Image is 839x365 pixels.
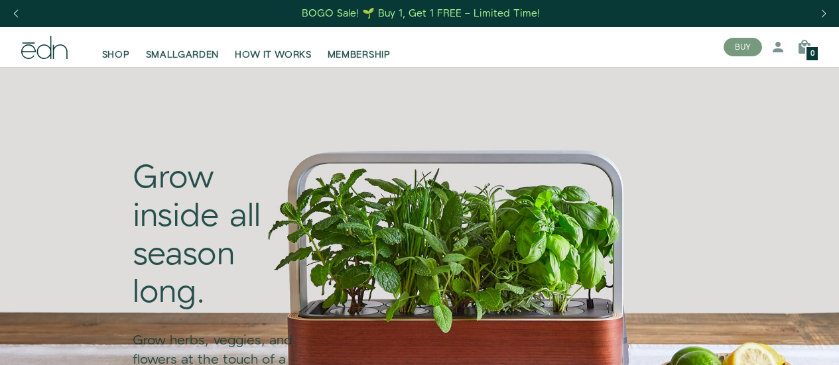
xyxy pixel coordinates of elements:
span: MEMBERSHIP [328,48,391,62]
span: SMALLGARDEN [146,48,220,62]
span: HOW IT WORKS [235,48,311,62]
a: MEMBERSHIP [320,32,399,62]
button: BUY [724,38,762,56]
span: SHOP [102,48,130,62]
div: BOGO Sale! 🌱 Buy 1, Get 1 FREE – Limited Time! [302,7,540,21]
a: BOGO Sale! 🌱 Buy 1, Get 1 FREE – Limited Time! [300,3,541,24]
a: SHOP [94,32,138,62]
span: 0 [810,50,814,58]
iframe: Opens a widget where you can find more information [737,325,826,358]
a: SMALLGARDEN [138,32,227,62]
a: HOW IT WORKS [227,32,319,62]
div: Grow inside all season long. [133,160,306,312]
